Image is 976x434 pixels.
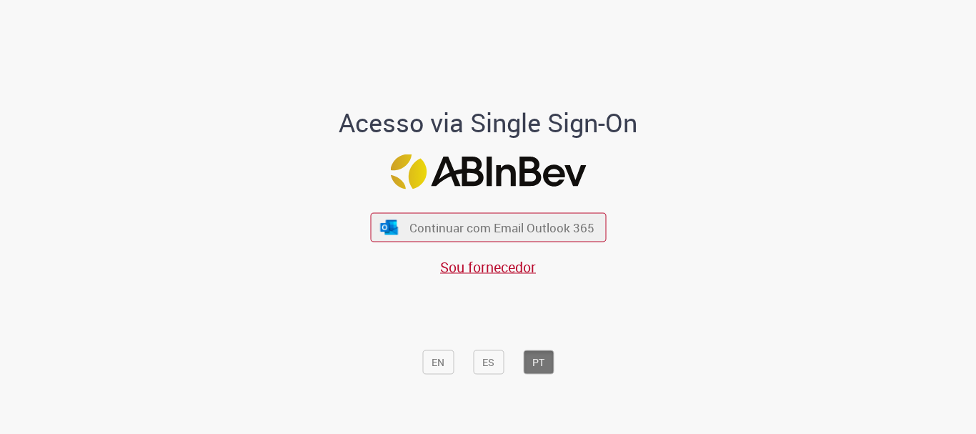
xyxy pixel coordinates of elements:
button: EN [422,350,454,375]
button: PT [523,350,554,375]
button: ícone Azure/Microsoft 360 Continuar com Email Outlook 365 [370,213,606,242]
h1: Acesso via Single Sign-On [290,109,687,137]
a: Sou fornecedor [440,257,536,277]
span: Continuar com Email Outlook 365 [409,220,594,236]
button: ES [473,350,504,375]
img: Logo ABInBev [390,154,586,189]
img: ícone Azure/Microsoft 360 [379,220,399,235]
